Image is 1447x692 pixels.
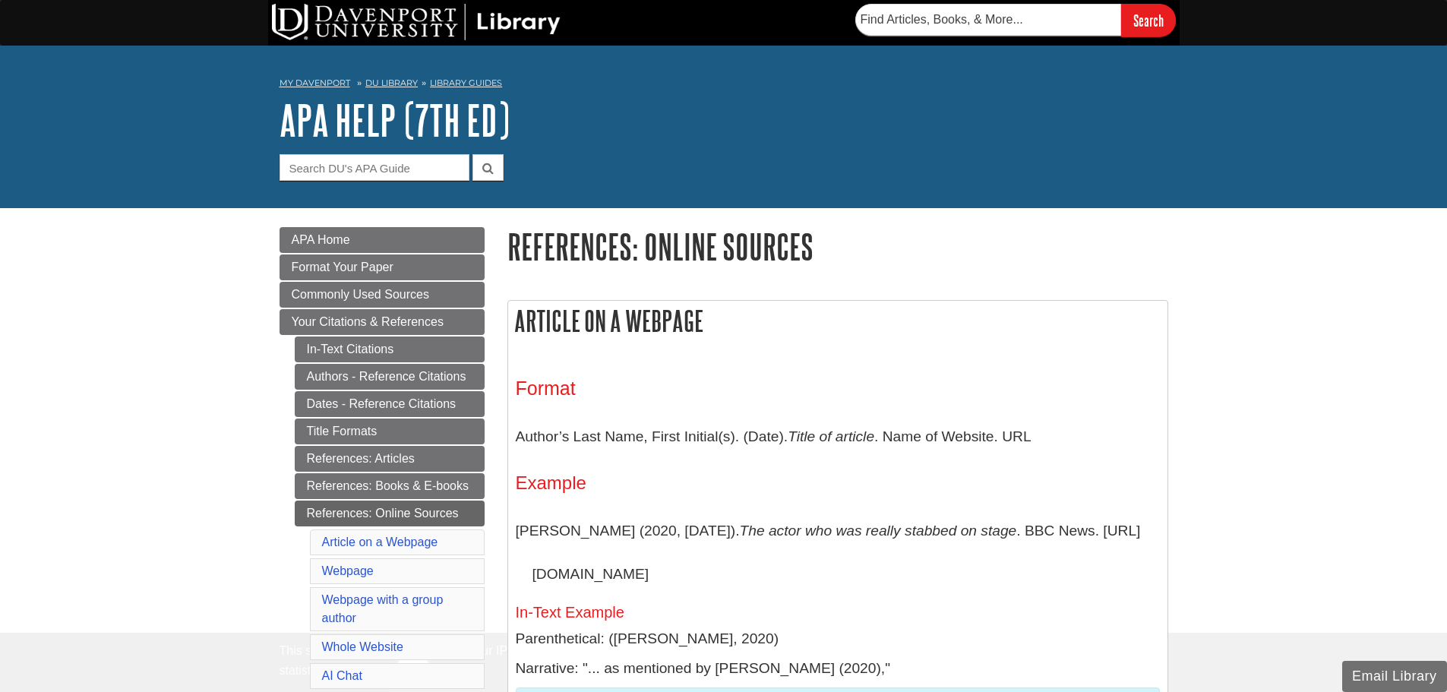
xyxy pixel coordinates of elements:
[516,473,1160,493] h4: Example
[272,4,561,40] img: DU Library
[740,523,1017,539] i: The actor who was really stabbed on stage
[855,4,1176,36] form: Searches DU Library's articles, books, and more
[292,261,393,273] span: Format Your Paper
[280,77,350,90] a: My Davenport
[322,593,444,624] a: Webpage with a group author
[280,73,1168,97] nav: breadcrumb
[516,509,1160,596] p: [PERSON_NAME] (2020, [DATE]). . BBC News. [URL][DOMAIN_NAME]
[295,473,485,499] a: References: Books & E-books
[280,154,469,181] input: Search DU's APA Guide
[295,391,485,417] a: Dates - Reference Citations
[788,428,874,444] i: Title of article
[508,301,1167,341] h2: Article on a Webpage
[295,364,485,390] a: Authors - Reference Citations
[516,378,1160,400] h3: Format
[280,96,510,144] a: APA Help (7th Ed)
[280,309,485,335] a: Your Citations & References
[295,419,485,444] a: Title Formats
[322,564,374,577] a: Webpage
[516,604,1160,621] h5: In-Text Example
[280,254,485,280] a: Format Your Paper
[365,77,418,88] a: DU Library
[430,77,502,88] a: Library Guides
[1342,661,1447,692] button: Email Library
[516,415,1160,459] p: Author’s Last Name, First Initial(s). (Date). . Name of Website. URL
[295,337,485,362] a: In-Text Citations
[516,628,1160,650] p: Parenthetical: ([PERSON_NAME], 2020)
[280,282,485,308] a: Commonly Used Sources
[1121,4,1176,36] input: Search
[516,658,1160,680] p: Narrative: "... as mentioned by [PERSON_NAME] (2020),"
[322,669,362,682] a: AI Chat
[322,640,403,653] a: Whole Website
[507,227,1168,266] h1: References: Online Sources
[322,536,438,548] a: Article on a Webpage
[280,227,485,253] a: APA Home
[292,315,444,328] span: Your Citations & References
[295,446,485,472] a: References: Articles
[292,288,429,301] span: Commonly Used Sources
[295,501,485,526] a: References: Online Sources
[855,4,1121,36] input: Find Articles, Books, & More...
[292,233,350,246] span: APA Home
